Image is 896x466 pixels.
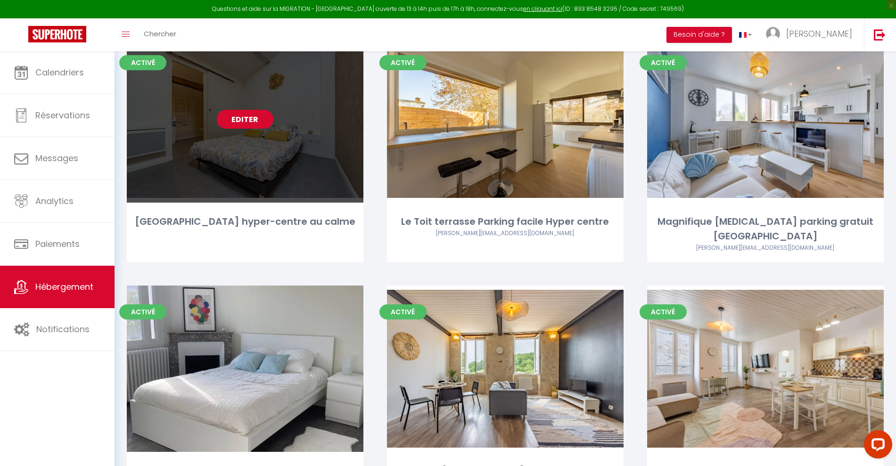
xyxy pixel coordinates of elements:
[119,55,166,70] span: Activé
[856,426,896,466] iframe: LiveChat chat widget
[217,110,273,129] a: Editer
[647,244,884,253] div: Airbnb
[144,29,176,39] span: Chercher
[127,214,363,229] div: [GEOGRAPHIC_DATA] hyper-centre au calme
[119,304,166,319] span: Activé
[379,304,427,319] span: Activé
[477,360,534,378] a: Editer
[666,27,732,43] button: Besoin d'aide ?
[759,18,864,51] a: ... [PERSON_NAME]
[35,66,84,78] span: Calendriers
[523,5,562,13] a: en cliquant ici
[477,110,534,129] a: Editer
[640,304,687,319] span: Activé
[35,152,78,164] span: Messages
[640,55,687,70] span: Activé
[35,281,93,293] span: Hébergement
[874,29,886,41] img: logout
[387,214,624,229] div: Le Toit terrasse Parking facile Hyper centre
[137,18,183,51] a: Chercher
[35,195,74,207] span: Analytics
[387,229,624,238] div: Airbnb
[766,27,780,41] img: ...
[35,109,90,121] span: Réservations
[379,55,427,70] span: Activé
[737,110,794,129] a: Editer
[647,214,884,244] div: Magnifique [MEDICAL_DATA] parking gratuit [GEOGRAPHIC_DATA]
[217,360,273,378] a: Editer
[786,28,852,40] span: [PERSON_NAME]
[36,323,90,335] span: Notifications
[35,238,80,250] span: Paiements
[28,26,86,42] img: Super Booking
[737,360,794,378] a: Editer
